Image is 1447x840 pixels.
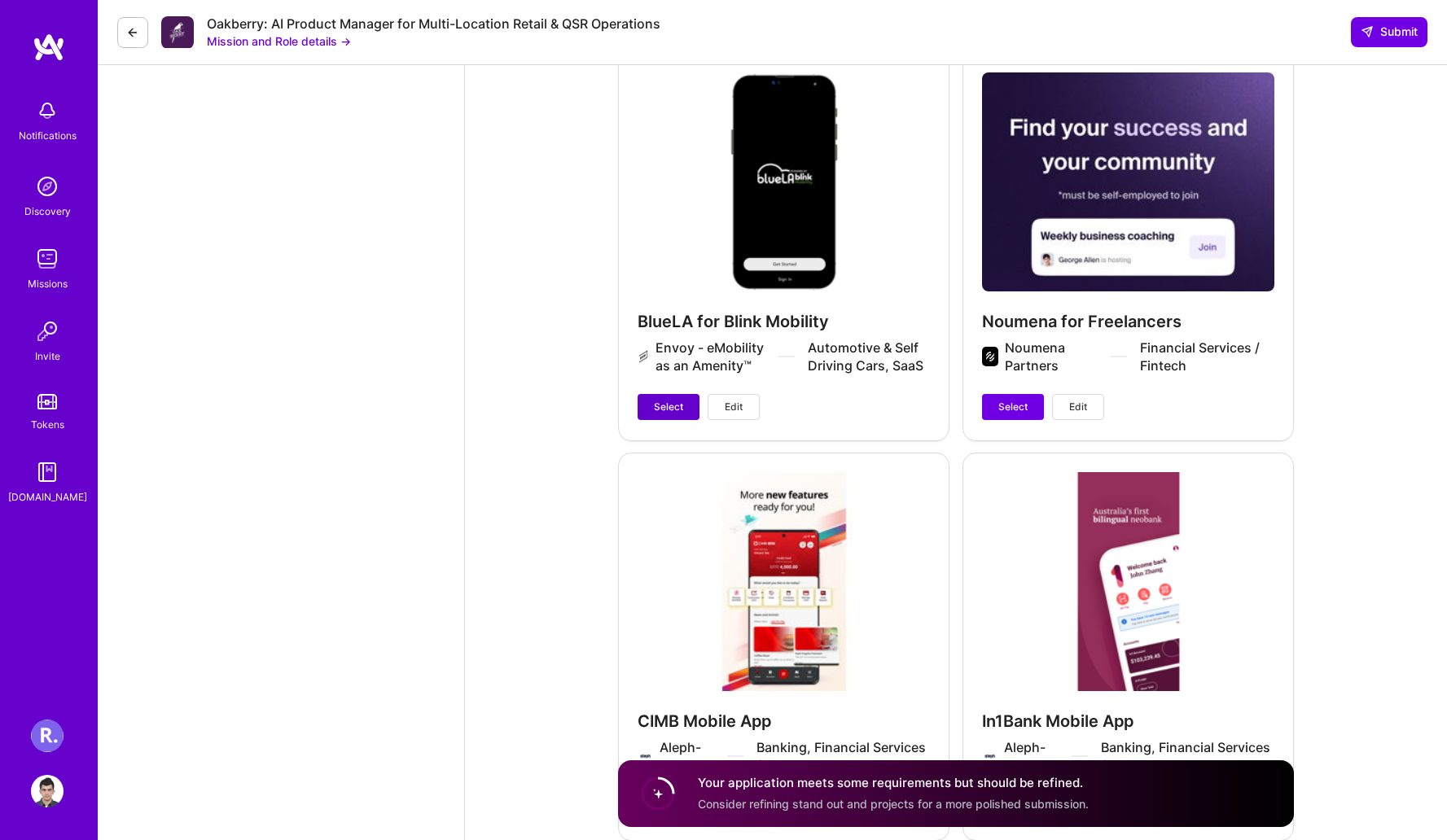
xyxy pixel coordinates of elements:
img: teamwork [31,243,64,275]
span: Submit [1361,24,1418,40]
div: Missions [28,275,68,292]
button: Select [638,394,699,420]
img: tokens [37,394,57,409]
img: bell [31,94,64,127]
img: User Avatar [31,775,64,807]
h4: Your application meets some requirements but should be refined. [698,775,1089,792]
a: User Avatar [27,775,68,807]
img: Company Logo [161,16,194,48]
button: Mission and Role details → [207,33,351,50]
span: Edit [1069,400,1087,414]
div: [DOMAIN_NAME] [8,488,87,505]
span: Edit [725,400,743,414]
button: Select [982,394,1044,420]
span: Select [654,400,683,414]
div: Invite [35,348,60,365]
img: guide book [31,456,64,488]
span: Select [998,400,1028,414]
button: Edit [1052,394,1104,420]
button: Submit [1351,17,1427,46]
img: discovery [31,170,64,203]
i: icon LeftArrowDark [126,26,139,39]
img: logo [33,33,65,62]
div: Discovery [24,203,71,220]
div: Oakberry: AI Product Manager for Multi-Location Retail & QSR Operations [207,15,660,33]
i: icon SendLight [1361,25,1374,38]
div: Notifications [19,127,77,144]
button: Edit [708,394,760,420]
span: Consider refining stand out and projects for a more polished submission. [698,797,1089,811]
img: Invite [31,315,64,348]
div: Tokens [31,416,64,433]
img: Roger Healthcare: Roger Heath:Full-Stack Engineer [31,720,64,752]
a: Roger Healthcare: Roger Heath:Full-Stack Engineer [27,720,68,752]
div: null [1351,17,1427,46]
